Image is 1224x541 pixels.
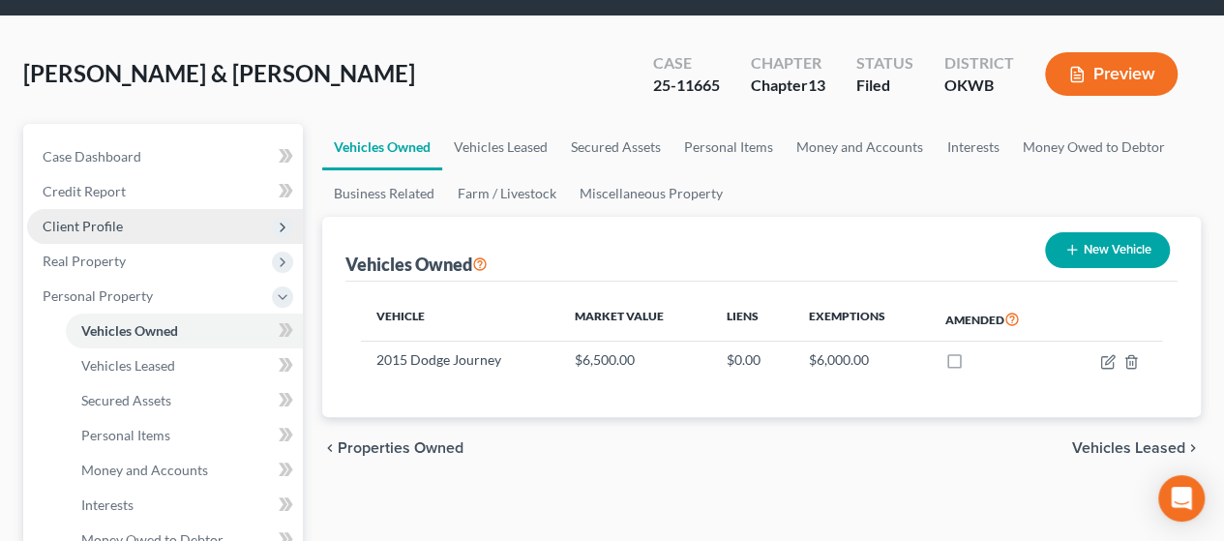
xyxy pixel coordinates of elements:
a: Miscellaneous Property [568,170,734,217]
div: Case [653,52,720,75]
a: Secured Assets [66,383,303,418]
td: $6,500.00 [559,342,711,378]
a: Farm / Livestock [446,170,568,217]
a: Vehicles Owned [66,314,303,348]
td: 2015 Dodge Journey [361,342,558,378]
a: Vehicles Leased [66,348,303,383]
div: Filed [856,75,913,97]
span: Vehicles Leased [81,357,175,374]
a: Case Dashboard [27,139,303,174]
td: $0.00 [711,342,793,378]
span: Properties Owned [338,440,463,456]
a: Vehicles Leased [442,124,559,170]
i: chevron_right [1185,440,1201,456]
div: 25-11665 [653,75,720,97]
i: chevron_left [322,440,338,456]
div: Vehicles Owned [345,253,488,276]
span: Personal Property [43,287,153,304]
button: New Vehicle [1045,232,1170,268]
span: Secured Assets [81,392,171,408]
div: Chapter [751,75,825,97]
td: $6,000.00 [793,342,930,378]
th: Market Value [559,297,711,342]
span: 13 [808,75,825,94]
a: Interests [66,488,303,523]
div: Chapter [751,52,825,75]
a: Money and Accounts [785,124,935,170]
th: Exemptions [793,297,930,342]
a: Money and Accounts [66,453,303,488]
span: [PERSON_NAME] & [PERSON_NAME] [23,59,415,87]
span: Money and Accounts [81,462,208,478]
a: Interests [935,124,1010,170]
a: Vehicles Owned [322,124,442,170]
a: Business Related [322,170,446,217]
span: Client Profile [43,218,123,234]
span: Credit Report [43,183,126,199]
th: Liens [711,297,793,342]
a: Secured Assets [559,124,672,170]
span: Real Property [43,253,126,269]
span: Vehicles Leased [1072,440,1185,456]
a: Money Owed to Debtor [1010,124,1176,170]
a: Credit Report [27,174,303,209]
span: Case Dashboard [43,148,141,165]
span: Interests [81,496,134,513]
a: Personal Items [66,418,303,453]
button: chevron_left Properties Owned [322,440,463,456]
th: Amended [930,297,1063,342]
div: Status [856,52,913,75]
th: Vehicle [361,297,558,342]
span: Personal Items [81,427,170,443]
a: Personal Items [672,124,785,170]
div: OKWB [944,75,1014,97]
div: Open Intercom Messenger [1158,475,1205,522]
span: Vehicles Owned [81,322,178,339]
button: Preview [1045,52,1178,96]
button: Vehicles Leased chevron_right [1072,440,1201,456]
div: District [944,52,1014,75]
